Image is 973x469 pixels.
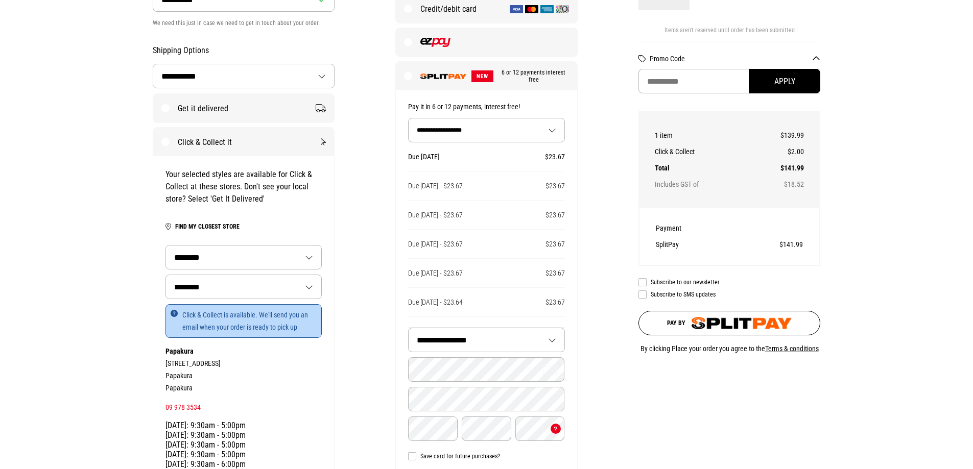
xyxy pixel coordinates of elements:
[165,304,322,338] p: Click & Collect is available. We'll send you an email when your order is ready to pick up
[752,143,804,160] td: $2.00
[655,176,752,192] th: Includes GST of
[638,290,821,299] label: Subscribe to SMS updates
[655,143,752,160] th: Click & Collect
[165,347,194,355] strong: Papakura
[656,236,732,253] th: SplitPay
[8,4,39,35] button: Open LiveChat chat widget
[408,357,564,382] input: Card Number
[471,70,493,82] span: NEW
[545,153,565,161] span: $23.67
[765,344,819,353] a: Terms & conditions
[540,5,554,13] img: American Express
[556,5,569,13] img: Q Card
[408,298,463,306] span: Due [DATE] - $23.64
[545,240,565,248] span: $23.67
[408,211,463,219] span: Due [DATE] - $23.67
[153,64,334,88] select: Country
[408,240,463,248] span: Due [DATE] - $23.67
[175,220,240,233] button: Find my closest store
[408,416,458,441] input: Month (MM)
[655,127,752,143] th: 1 item
[515,416,565,441] input: CVC
[752,160,804,176] td: $141.99
[638,311,821,335] button: Pay by
[692,317,792,329] img: PAY WITH SPLITPAY
[420,38,450,47] img: EZPAY
[545,182,565,190] span: $23.67
[420,73,466,79] img: SPLITPAY
[165,359,221,392] span: [STREET_ADDRESS] Papakura Papakura
[667,319,685,327] span: Pay by
[408,153,440,161] span: Due [DATE]
[408,387,564,411] input: Name on Card
[551,424,561,434] button: What's a CVC?
[638,69,821,93] input: Promo Code
[510,5,523,13] img: Visa
[165,403,201,411] a: 09 978 3534
[153,17,335,29] p: We need this just in case we need to get in touch about your order.
[752,176,804,192] td: $18.52
[493,69,569,83] span: 6 or 12 payments interest free
[638,278,821,286] label: Subscribe to our newsletter
[153,45,335,56] h2: Shipping Options
[638,27,821,42] div: Items aren't reserved until order has been submitted
[408,269,463,277] span: Due [DATE] - $23.67
[153,128,335,156] label: Click & Collect it
[650,55,821,63] button: Promo Code
[656,220,732,236] th: Payment
[545,269,565,277] span: $23.67
[165,168,322,205] div: Your selected styles are available for Click & Collect at these stores. Don't see your local stor...
[462,416,511,441] input: Year (YY)
[153,94,335,122] label: Get it delivered
[545,211,565,219] span: $23.67
[408,103,565,111] h3: Pay it in 6 or 12 payments, interest free!
[545,298,565,306] span: $23.67
[752,127,804,143] td: $139.99
[408,452,565,460] label: Save card for future purchases?
[525,5,538,13] img: Mastercard
[749,69,820,93] button: Apply
[638,342,821,355] p: By clicking Place your order you agree to the
[655,160,752,176] th: Total
[732,236,803,253] td: $141.99
[408,182,463,190] span: Due [DATE] - $23.67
